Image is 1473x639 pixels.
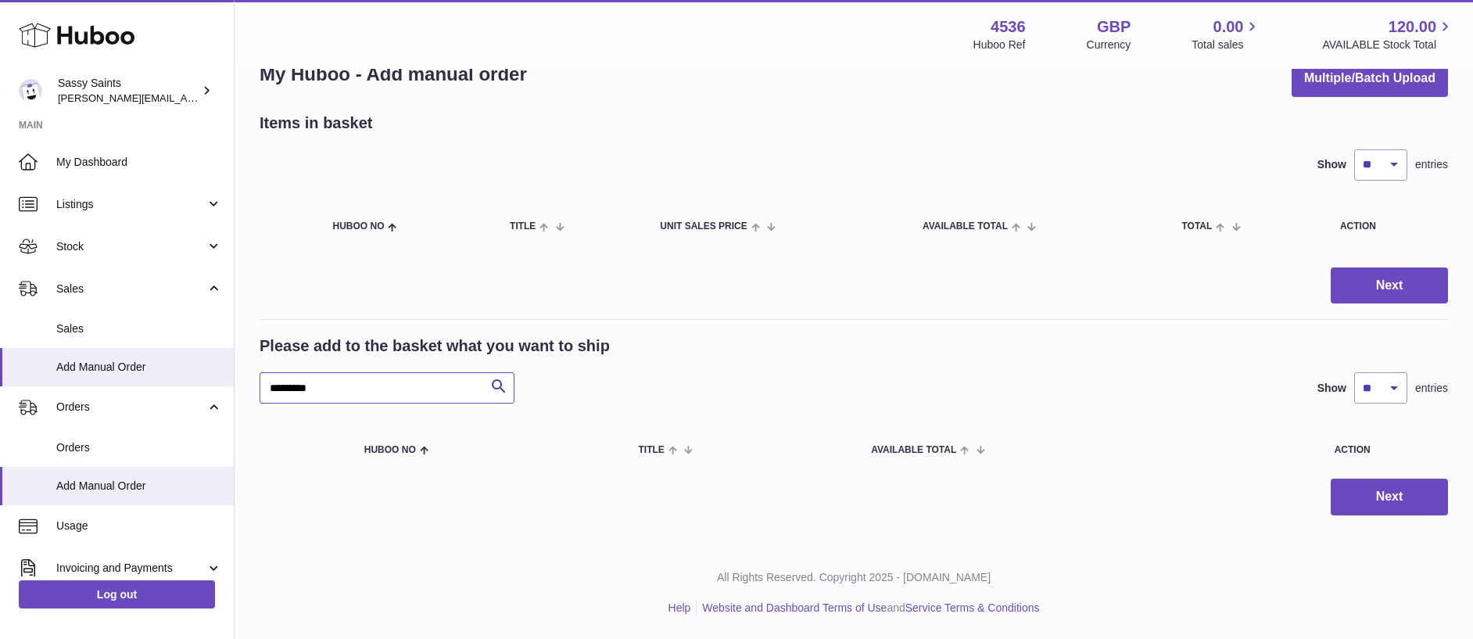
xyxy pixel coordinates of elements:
[1415,381,1448,396] span: entries
[1213,16,1244,38] span: 0.00
[332,221,384,232] span: Huboo no
[702,601,887,614] a: Website and Dashboard Terms of Use
[260,113,373,134] h2: Items in basket
[871,445,956,455] span: AVAILABLE Total
[56,400,206,415] span: Orders
[1292,60,1448,97] button: Multiple/Batch Upload
[58,76,199,106] div: Sassy Saints
[1317,157,1346,172] label: Show
[19,79,42,102] img: ramey@sassysaints.com
[260,336,610,357] h2: Please add to the basket what you want to ship
[1256,427,1448,471] th: Action
[56,239,206,254] span: Stock
[247,570,1460,585] p: All Rights Reserved. Copyright 2025 - [DOMAIN_NAME]
[1415,157,1448,172] span: entries
[1097,16,1131,38] strong: GBP
[660,221,747,232] span: Unit Sales Price
[56,197,206,212] span: Listings
[1192,16,1261,52] a: 0.00 Total sales
[1340,221,1432,232] div: Action
[668,601,691,614] a: Help
[260,62,527,87] h1: My Huboo - Add manual order
[1322,16,1454,52] a: 120.00 AVAILABLE Stock Total
[56,479,222,494] span: Add Manual Order
[1317,381,1346,396] label: Show
[1322,38,1454,52] span: AVAILABLE Stock Total
[56,440,222,455] span: Orders
[1087,38,1131,52] div: Currency
[1331,267,1448,304] button: Next
[991,16,1026,38] strong: 4536
[56,561,206,576] span: Invoicing and Payments
[364,445,416,455] span: Huboo no
[1181,221,1212,232] span: Total
[56,321,222,336] span: Sales
[1331,479,1448,515] button: Next
[923,221,1008,232] span: AVAILABLE Total
[1389,16,1436,38] span: 120.00
[697,601,1039,616] li: and
[19,580,215,608] a: Log out
[905,601,1040,614] a: Service Terms & Conditions
[973,38,1026,52] div: Huboo Ref
[56,282,206,296] span: Sales
[510,221,536,232] span: Title
[56,155,222,170] span: My Dashboard
[1192,38,1261,52] span: Total sales
[58,92,314,104] span: [PERSON_NAME][EMAIL_ADDRESS][DOMAIN_NAME]
[56,519,222,533] span: Usage
[639,445,665,455] span: Title
[56,360,222,375] span: Add Manual Order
